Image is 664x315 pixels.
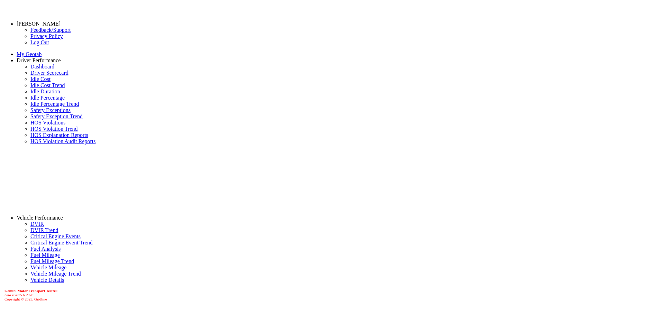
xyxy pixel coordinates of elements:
[30,138,96,144] a: HOS Violation Audit Reports
[30,258,74,264] a: Fuel Mileage Trend
[30,89,60,94] a: Idle Duration
[17,215,63,221] a: Vehicle Performance
[30,132,88,138] a: HOS Explanation Reports
[30,227,58,233] a: DVIR Trend
[30,271,81,277] a: Vehicle Mileage Trend
[4,293,34,297] i: beta v.2025.6.2326
[30,33,63,39] a: Privacy Policy
[30,277,64,283] a: Vehicle Details
[30,233,81,239] a: Critical Engine Events
[30,82,65,88] a: Idle Cost Trend
[30,221,44,227] a: DVIR
[30,265,66,270] a: Vehicle Mileage
[4,289,661,301] div: Copyright © 2025, Gridline
[30,39,49,45] a: Log Out
[17,21,61,27] a: [PERSON_NAME]
[4,289,57,293] b: Gemini Motor Transport TestAll
[30,120,65,126] a: HOS Violations
[30,113,83,119] a: Safety Exception Trend
[17,51,41,57] a: My Geotab
[30,64,54,70] a: Dashboard
[30,246,61,252] a: Fuel Analysis
[30,27,71,33] a: Feedback/Support
[30,240,93,245] a: Critical Engine Event Trend
[30,107,71,113] a: Safety Exceptions
[17,57,61,63] a: Driver Performance
[30,95,65,101] a: Idle Percentage
[30,101,79,107] a: Idle Percentage Trend
[30,70,68,76] a: Driver Scorecard
[30,126,78,132] a: HOS Violation Trend
[30,76,50,82] a: Idle Cost
[30,252,60,258] a: Fuel Mileage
